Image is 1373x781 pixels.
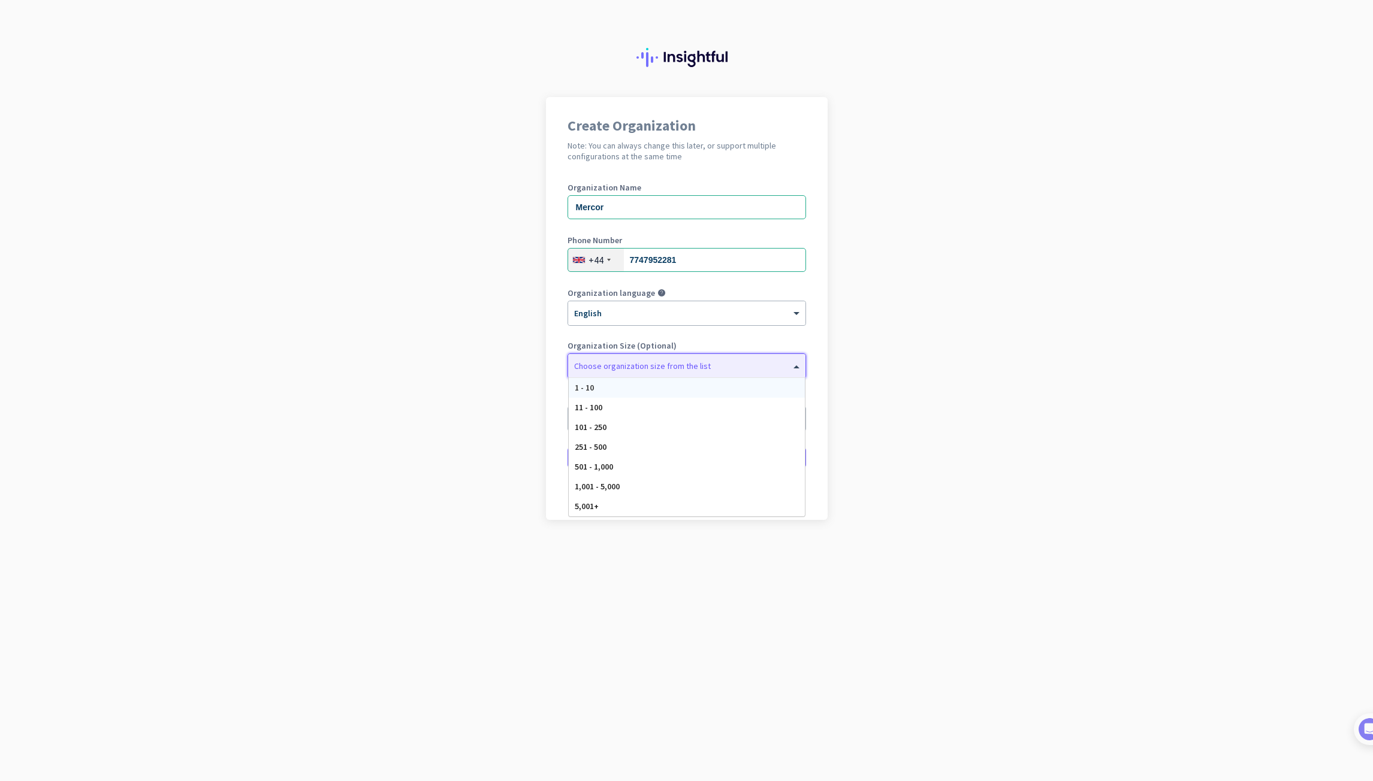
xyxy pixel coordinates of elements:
label: Organization language [568,289,655,297]
span: 11 - 100 [575,402,602,413]
label: Organization Name [568,183,806,192]
div: +44 [589,254,603,266]
input: What is the name of your organization? [568,195,806,219]
img: Insightful [636,48,737,67]
span: 1 - 10 [575,382,594,393]
input: 121 234 5678 [568,248,806,272]
span: 501 - 1,000 [575,461,613,472]
i: help [657,289,666,297]
div: Options List [569,378,805,516]
span: 1,001 - 5,000 [575,481,620,492]
h1: Create Organization [568,119,806,133]
span: 101 - 250 [575,422,606,432]
span: 5,001+ [575,501,599,511]
label: Phone Number [568,236,806,244]
label: Organization Size (Optional) [568,341,806,350]
div: Go back [568,490,806,498]
button: Create Organization [568,447,806,468]
span: 251 - 500 [575,441,606,452]
h2: Note: You can always change this later, or support multiple configurations at the same time [568,140,806,162]
label: Organization Time Zone [568,394,806,402]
